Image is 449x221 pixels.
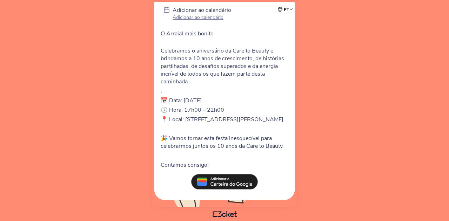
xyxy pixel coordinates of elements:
[161,97,288,104] p: 📅 Data: [DATE]
[161,161,209,169] span: Contamos consigo!
[173,6,231,22] a: Adicionar ao calendário Adicionar ao calendário
[173,14,231,21] p: Adicionar ao calendário
[161,30,214,37] span: O Arraial mais bonito
[161,87,288,95] p: .
[161,106,288,114] p: 🕔 Hora: 17h00 – 22h00
[161,134,288,150] p: 🎉 Vamos tornar esta festa inesquecível para celebrarmos juntos os 10 anos da Care to Beauty.
[161,47,288,85] p: Celebramos o aniversário da Care to Beauty e brindamos a 10 anos de crescimento, de histórias par...
[173,6,231,14] p: Adicionar ao calendário
[161,116,288,123] p: 📍 Local: [STREET_ADDRESS][PERSON_NAME]
[191,174,258,189] img: pt_add_to_google_wallet.13e59062.svg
